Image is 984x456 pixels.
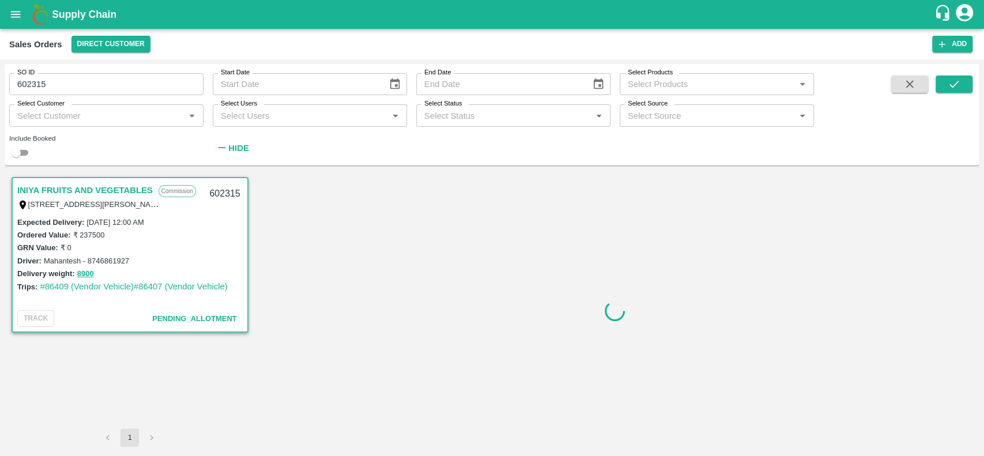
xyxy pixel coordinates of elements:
input: Select Products [623,77,791,92]
label: SO ID [17,68,35,77]
a: #86407 (Vendor Vehicle) [134,282,228,291]
input: End Date [416,73,583,95]
input: Start Date [213,73,379,95]
label: Select Status [424,99,462,108]
label: Select Products [628,68,673,77]
label: Expected Delivery : [17,218,84,227]
input: Select Users [216,108,384,123]
div: Include Booked [9,133,203,144]
label: Mahantesh - 8746861927 [44,257,129,265]
strong: Hide [228,144,248,153]
label: Trips: [17,282,37,291]
button: 8900 [77,267,94,281]
input: Select Status [420,108,588,123]
div: Sales Orders [9,37,62,52]
label: Delivery weight: [17,269,75,278]
label: ₹ 0 [61,243,71,252]
label: Select Customer [17,99,65,108]
div: customer-support [934,4,954,25]
button: open drawer [2,1,29,28]
button: Choose date [384,73,406,95]
button: Open [388,108,403,123]
button: Add [932,36,972,52]
a: INIYA FRUITS AND VEGETABLES [17,183,153,198]
button: Open [184,108,199,123]
label: Driver: [17,257,42,265]
div: account of current user [954,2,975,27]
b: Supply Chain [52,9,116,20]
label: [STREET_ADDRESS][PERSON_NAME] [28,199,164,209]
label: Start Date [221,68,250,77]
img: logo [29,3,52,26]
button: Choose date [587,73,609,95]
label: Ordered Value: [17,231,70,239]
a: Supply Chain [52,6,934,22]
button: Hide [213,138,252,158]
input: Select Source [623,108,791,123]
button: Open [795,108,810,123]
a: #86409 (Vendor Vehicle) [40,282,134,291]
nav: pagination navigation [97,428,163,447]
label: GRN Value: [17,243,58,252]
button: Open [591,108,606,123]
label: Select Source [628,99,668,108]
input: Select Customer [13,108,181,123]
label: End Date [424,68,451,77]
button: page 1 [120,428,139,447]
p: Commission [159,185,196,197]
input: Enter SO ID [9,73,203,95]
div: 602315 [202,180,247,208]
label: Select Users [221,99,257,108]
button: Select DC [71,36,150,52]
label: ₹ 237500 [73,231,104,239]
label: [DATE] 12:00 AM [86,218,144,227]
span: Pending_Allotment [152,314,237,323]
button: Open [795,77,810,92]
